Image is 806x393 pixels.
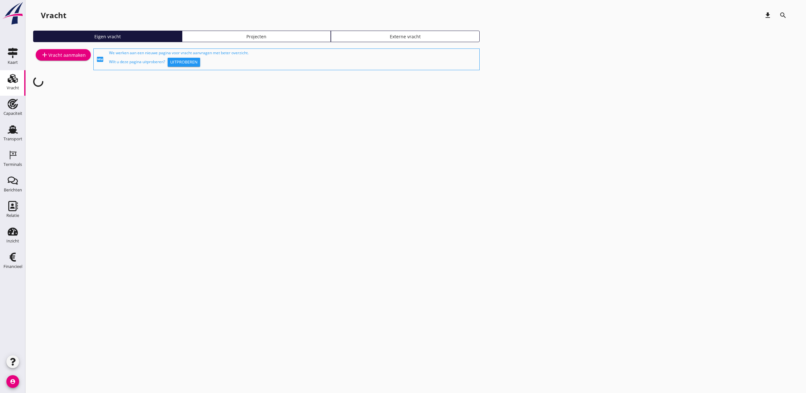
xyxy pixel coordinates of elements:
[7,86,19,90] div: Vracht
[36,49,91,61] a: Vracht aanmaken
[168,58,200,67] button: Uitproberen
[331,31,480,42] a: Externe vracht
[36,33,179,40] div: Eigen vracht
[41,51,48,59] i: add
[6,213,19,218] div: Relatie
[779,11,787,19] i: search
[6,375,19,388] i: account_circle
[33,31,182,42] a: Eigen vracht
[96,56,104,63] i: fiber_new
[170,59,198,65] div: Uitproberen
[41,51,86,59] div: Vracht aanmaken
[185,33,328,40] div: Projecten
[334,33,477,40] div: Externe vracht
[4,111,22,115] div: Capaciteit
[4,264,22,269] div: Financieel
[182,31,331,42] a: Projecten
[4,162,22,167] div: Terminals
[109,50,477,69] div: We werken aan een nieuwe pagina voor vracht aanvragen met beter overzicht. Wilt u deze pagina uit...
[764,11,772,19] i: download
[6,239,19,243] div: Inzicht
[1,2,24,25] img: logo-small.a267ee39.svg
[41,10,66,20] div: Vracht
[4,188,22,192] div: Berichten
[4,137,22,141] div: Transport
[8,60,18,64] div: Kaart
